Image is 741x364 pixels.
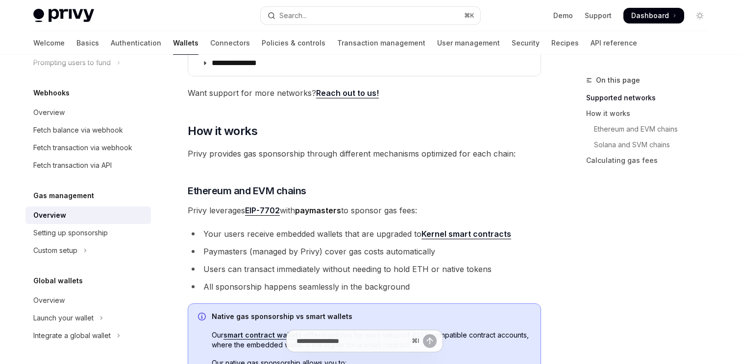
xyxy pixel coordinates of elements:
[212,312,352,320] strong: Native gas sponsorship vs smart wallets
[33,190,94,202] h5: Gas management
[210,31,250,55] a: Connectors
[464,12,474,20] span: ⌘ K
[586,106,716,121] a: How it works
[279,10,307,22] div: Search...
[316,88,379,98] a: Reach out to us!
[585,11,612,21] a: Support
[188,280,541,294] li: All sponsorship happens seamlessly in the background
[261,7,480,24] button: Open search
[33,330,111,341] div: Integrate a global wallet
[33,209,66,221] div: Overview
[692,8,708,23] button: Toggle dark mode
[586,121,716,137] a: Ethereum and EVM chains
[33,142,132,154] div: Fetch transaction via webhook
[437,31,500,55] a: User management
[586,153,716,168] a: Calculating gas fees
[25,242,151,259] button: Toggle Custom setup section
[198,313,208,322] svg: Info
[551,31,579,55] a: Recipes
[586,137,716,153] a: Solana and SVM chains
[188,204,541,217] span: Privy leverages with to sponsor gas fees:
[33,124,123,136] div: Fetch balance via webhook
[553,11,573,21] a: Demo
[512,31,540,55] a: Security
[25,157,151,174] a: Fetch transaction via API
[296,330,408,352] input: Ask a question...
[25,121,151,139] a: Fetch balance via webhook
[623,8,684,23] a: Dashboard
[591,31,637,55] a: API reference
[33,227,108,239] div: Setting up sponsorship
[631,11,669,21] span: Dashboard
[245,205,280,216] a: EIP-7702
[25,224,151,242] a: Setting up sponsorship
[188,245,541,258] li: Paymasters (managed by Privy) cover gas costs automatically
[25,309,151,327] button: Toggle Launch your wallet section
[295,205,341,215] strong: paymasters
[33,245,77,256] div: Custom setup
[25,104,151,121] a: Overview
[586,90,716,106] a: Supported networks
[111,31,161,55] a: Authentication
[33,159,112,171] div: Fetch transaction via API
[33,9,94,23] img: light logo
[188,86,541,100] span: Want support for more networks?
[33,312,94,324] div: Launch your wallet
[25,292,151,309] a: Overview
[421,229,511,239] a: Kernel smart contracts
[76,31,99,55] a: Basics
[173,31,198,55] a: Wallets
[596,74,640,86] span: On this page
[33,87,70,99] h5: Webhooks
[423,334,437,348] button: Send message
[33,275,83,287] h5: Global wallets
[188,262,541,276] li: Users can transact immediately without needing to hold ETH or native tokens
[25,327,151,344] button: Toggle Integrate a global wallet section
[25,206,151,224] a: Overview
[25,139,151,157] a: Fetch transaction via webhook
[188,123,257,139] span: How it works
[188,184,306,198] span: Ethereum and EVM chains
[33,295,65,306] div: Overview
[262,31,325,55] a: Policies & controls
[188,147,541,160] span: Privy provides gas sponsorship through different mechanisms optimized for each chain:
[33,107,65,118] div: Overview
[337,31,425,55] a: Transaction management
[188,227,541,241] li: Your users receive embedded wallets that are upgraded to
[33,31,65,55] a: Welcome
